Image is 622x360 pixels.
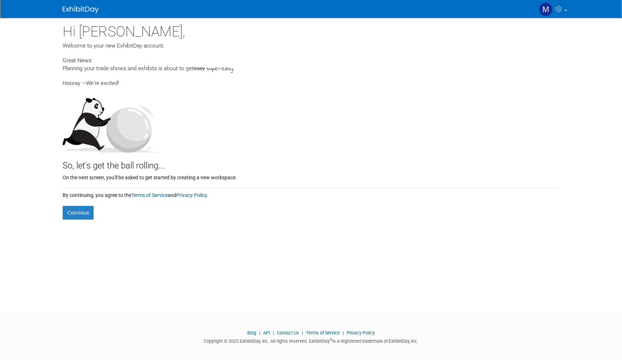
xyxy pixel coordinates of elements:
div: Hooray — [63,73,559,87]
img: Let's get the ball rolling [63,91,160,153]
a: Privacy Policy [176,192,207,198]
span: easy [194,65,205,72]
a: Terms of Service [131,192,168,198]
div: So, let's get the ball rolling... [63,153,559,172]
div: Great News: [63,56,559,64]
img: Monica Roberts [539,3,553,16]
div: Welcome to your new ExhibitDay account. [63,42,559,50]
span: super-easy [206,65,233,73]
span: | [341,330,346,336]
sup: ® [330,338,332,342]
a: API [263,330,270,336]
span: We're excited! [86,80,119,86]
a: Privacy Policy [347,330,375,336]
a: Terms of Service [306,330,340,336]
a: Blog [247,330,256,336]
img: ExhibitDay [63,6,99,13]
div: On the next screen, you'll be asked to get started by creating a new workspace. [63,172,559,181]
a: Contact Us [277,330,299,336]
div: Planning your trade shows and exhibits is about to get . [63,64,559,73]
span: | [257,330,262,336]
span: | [300,330,305,336]
button: Continue [63,206,94,220]
div: By continuing, you agree to the and . [63,188,559,199]
span: | [271,330,276,336]
div: Hi [PERSON_NAME], [63,18,559,42]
